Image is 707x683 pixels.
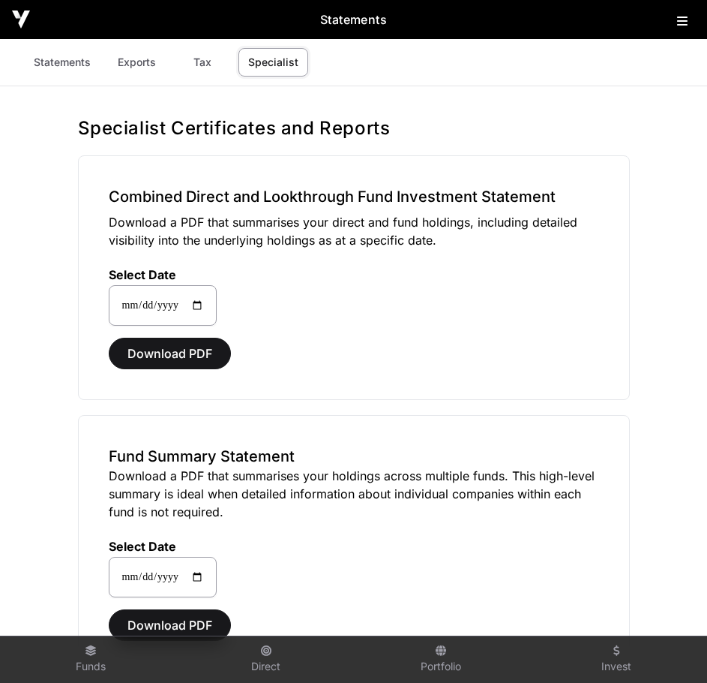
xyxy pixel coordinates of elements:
a: Exports [106,48,166,77]
a: Specialist [238,48,308,77]
button: Download PDF [109,338,231,369]
span: Download PDF [127,616,212,634]
label: Select Date [109,539,217,554]
iframe: Chat Widget [632,611,707,683]
a: Direct [184,639,348,680]
h2: Statements [30,11,677,29]
a: Tax [172,48,232,77]
button: Download PDF [109,609,231,641]
a: Statements [24,48,100,77]
a: Portfolio [360,639,523,680]
h3: Combined Direct and Lookthrough Fund Investment Statement [109,186,599,207]
p: Download a PDF that summarises your direct and fund holdings, including detailed visibility into ... [109,213,599,249]
img: Icehouse Ventures Logo [12,11,30,29]
label: Select Date [109,267,217,282]
p: Download a PDF that summarises your holdings across multiple funds. This high-level summary is id... [109,467,599,521]
h3: Fund Summary Statement [109,446,599,467]
span: Download PDF [127,345,212,363]
a: Download PDF [109,353,231,368]
a: Invest [535,639,698,680]
h1: Specialist Certificates and Reports [78,116,630,140]
a: Funds [9,639,172,680]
